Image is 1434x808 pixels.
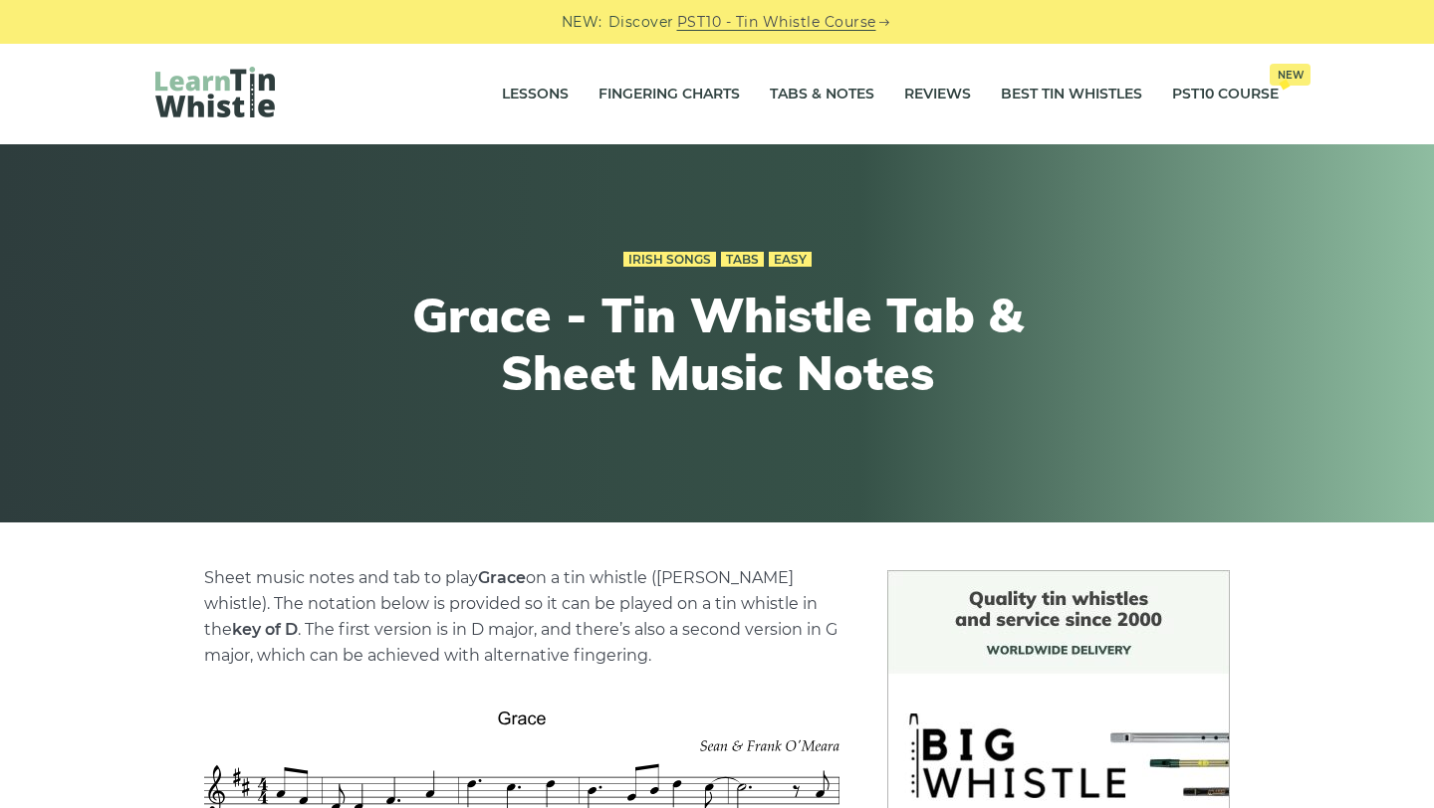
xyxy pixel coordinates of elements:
a: Easy [769,252,812,268]
strong: key of D [232,620,298,639]
a: Best Tin Whistles [1001,70,1142,119]
p: Sheet music notes and tab to play on a tin whistle ([PERSON_NAME] whistle). The notation below is... [204,565,839,669]
a: Irish Songs [623,252,716,268]
a: Fingering Charts [598,70,740,119]
a: Tabs [721,252,764,268]
span: New [1270,64,1311,86]
a: Reviews [904,70,971,119]
a: Tabs & Notes [770,70,874,119]
img: LearnTinWhistle.com [155,67,275,117]
a: Lessons [502,70,569,119]
a: PST10 CourseNew [1172,70,1279,119]
strong: Grace [478,568,526,587]
h1: Grace - Tin Whistle Tab & Sheet Music Notes [351,287,1083,401]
